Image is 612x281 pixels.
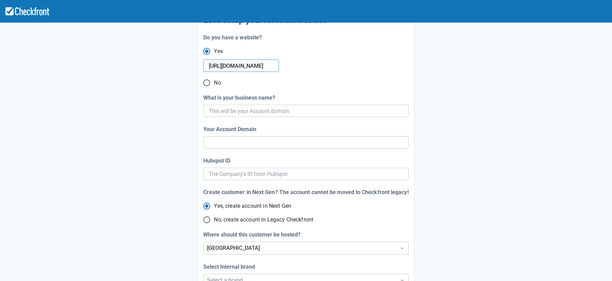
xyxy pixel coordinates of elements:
div: Do you have a website? [203,34,279,42]
span: Yes [214,47,222,55]
label: Where should this customer be hosted? [203,231,303,239]
span: Yes, create account in Next Gen [214,202,291,210]
iframe: Chat Widget [513,207,612,281]
input: The Company's ID from Hubspot [209,168,403,180]
div: [GEOGRAPHIC_DATA] [207,244,392,252]
span: No [214,79,221,87]
input: This will be your Account domain [209,105,401,117]
label: Hubspot ID [203,157,233,165]
span: No, create account in Legacy Checkfront [214,216,313,224]
div: Create customer in Next Gen? The account cannot be moved to Checkfront legacy! [203,188,408,196]
label: Your Account Domain [203,125,259,133]
label: Select Internal brand [203,263,258,271]
span: Dropdown icon [399,245,406,252]
label: What is your business name? [203,94,278,102]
